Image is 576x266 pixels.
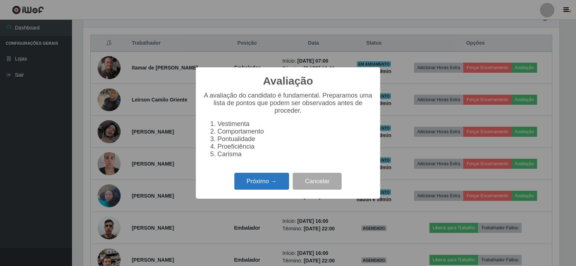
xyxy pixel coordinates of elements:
li: Proeficiência [217,143,373,150]
li: Comportamento [217,128,373,135]
h2: Avaliação [263,75,313,87]
button: Cancelar [293,173,342,190]
li: Vestimenta [217,120,373,128]
p: A avaliação do candidato é fundamental. Preparamos uma lista de pontos que podem ser observados a... [203,92,373,114]
li: Carisma [217,150,373,158]
button: Próximo → [234,173,289,190]
li: Pontualidade [217,135,373,143]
